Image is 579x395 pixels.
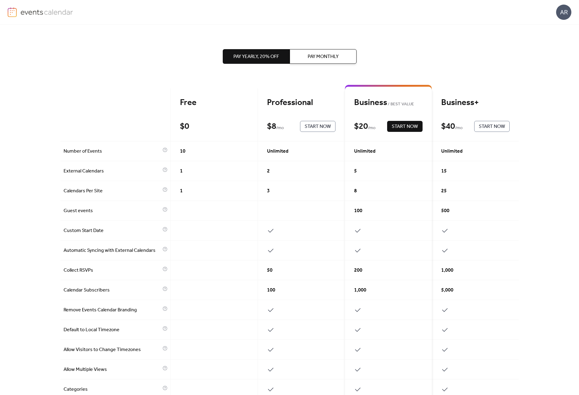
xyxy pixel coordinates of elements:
[300,121,335,132] button: Start Now
[180,121,189,132] div: $ 0
[64,187,161,195] span: Calendars Per Site
[354,287,366,294] span: 1,000
[180,187,183,195] span: 1
[180,168,183,175] span: 1
[305,123,331,130] span: Start Now
[455,125,463,132] span: / mo
[20,7,73,16] img: logo-type
[354,267,362,274] span: 200
[441,207,449,215] span: 500
[267,187,270,195] span: 3
[64,346,161,353] span: Allow Visitors to Change Timezones
[290,49,357,64] button: Pay Monthly
[64,366,161,373] span: Allow Multiple Views
[354,187,357,195] span: 8
[267,168,270,175] span: 2
[180,148,185,155] span: 10
[64,287,161,294] span: Calendar Subscribers
[441,187,447,195] span: 25
[479,123,505,130] span: Start Now
[441,121,455,132] div: $ 40
[441,267,453,274] span: 1,000
[392,123,418,130] span: Start Now
[368,125,376,132] span: / mo
[267,267,273,274] span: 50
[267,287,275,294] span: 100
[354,207,362,215] span: 100
[441,287,453,294] span: 5,000
[64,326,161,334] span: Default to Local Timezone
[267,148,288,155] span: Unlimited
[223,49,290,64] button: Pay Yearly, 20% off
[64,306,161,314] span: Remove Events Calendar Branding
[474,121,510,132] button: Start Now
[556,5,571,20] div: AR
[180,97,248,108] div: Free
[267,121,276,132] div: $ 8
[441,148,463,155] span: Unlimited
[8,7,17,17] img: logo
[354,168,357,175] span: 5
[387,101,414,108] span: BEST VALUE
[387,121,423,132] button: Start Now
[233,53,279,60] span: Pay Yearly, 20% off
[267,97,335,108] div: Professional
[64,168,161,175] span: External Calendars
[64,227,161,234] span: Custom Start Date
[441,168,447,175] span: 15
[441,97,510,108] div: Business+
[354,121,368,132] div: $ 20
[64,386,161,393] span: Categories
[64,207,161,215] span: Guest events
[354,148,376,155] span: Unlimited
[64,247,161,254] span: Automatic Syncing with External Calendars
[64,148,161,155] span: Number of Events
[276,125,284,132] span: / mo
[64,267,161,274] span: Collect RSVPs
[308,53,339,60] span: Pay Monthly
[354,97,423,108] div: Business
